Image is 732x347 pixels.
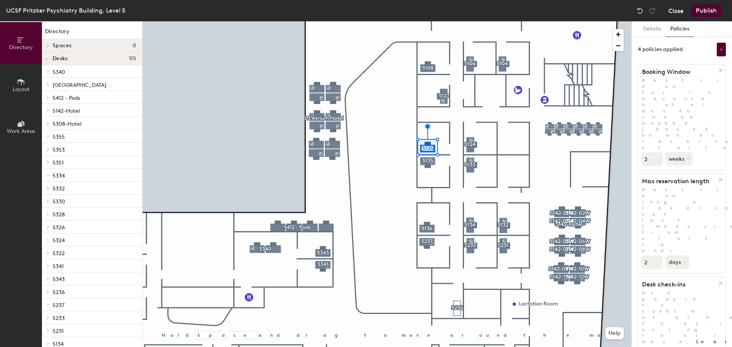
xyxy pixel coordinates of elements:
[53,95,80,101] span: 5412 - Pods
[666,21,694,37] button: Policies
[9,44,33,51] span: Directory
[53,121,82,127] span: 5308-Hotel
[53,56,67,62] span: Desks
[7,128,35,134] span: Work Areas
[668,5,684,17] button: Close
[638,68,719,76] h1: Booking Window
[53,211,65,218] span: 5328
[53,43,72,49] span: Spaces
[53,147,65,153] span: 5353
[42,27,142,39] h1: Directory
[638,187,726,254] p: Restrict how long a reservation can last (measured from start to end).
[638,77,726,150] p: Restrict how far in advance hotel desks can be booked (based on when reservation starts).
[53,250,65,257] span: 5322
[129,56,136,62] span: 115
[666,152,693,166] button: weeks
[53,263,64,270] span: 5341
[53,173,65,179] span: 5334
[53,289,65,296] span: 5236
[666,255,689,269] button: days
[53,160,64,166] span: 5351
[53,276,65,283] span: 5343
[638,281,719,288] h1: Desk check-ins
[53,224,65,231] span: 5326
[53,108,80,114] span: 5142-Hotel
[638,177,719,185] h1: Max reservation length
[53,82,106,88] span: [GEOGRAPHIC_DATA]
[636,7,644,14] img: Undo
[53,315,65,321] span: 5233
[6,6,125,15] div: UCSF Pritzker Psychiatry Building, Level 5
[13,86,30,93] span: Layout
[53,302,64,309] span: 5237
[53,198,65,205] span: 5330
[649,7,656,14] img: Redo
[638,46,683,53] div: 4 policies applied
[53,328,64,334] span: 5231
[53,69,65,75] span: 5340
[691,5,721,17] button: Publish
[605,327,624,339] button: Help
[53,237,65,244] span: 5324
[53,134,65,140] span: 5355
[133,43,136,49] span: 0
[639,21,666,37] button: Details
[53,185,65,192] span: 5332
